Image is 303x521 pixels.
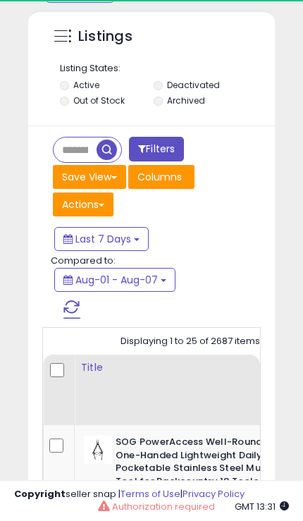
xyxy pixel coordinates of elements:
[167,94,205,106] label: Archived
[78,27,132,47] h5: Listings
[116,436,287,505] b: SOG PowerAccess Well-Rounded One-Handed Lightweight Daily Pocketable Stainless Steel Multi-Tool f...
[120,487,180,501] a: Terms of Use
[54,268,175,292] button: Aug-01 - Aug-07
[75,232,131,246] span: Last 7 Days
[53,165,126,189] button: Save View
[167,79,220,91] label: Deactivated
[129,137,184,161] button: Filters
[51,254,116,267] span: Compared to:
[73,94,125,106] label: Out of Stock
[120,335,260,348] div: Displaying 1 to 25 of 2687 items
[183,487,245,501] a: Privacy Policy
[84,436,112,464] img: 31U2uV9pMLL._SL40_.jpg
[60,62,247,75] p: Listing States:
[235,500,289,513] span: 2025-08-15 13:31 GMT
[128,165,194,189] button: Columns
[14,487,66,501] strong: Copyright
[137,170,182,184] span: Columns
[73,79,99,91] label: Active
[75,273,158,287] span: Aug-01 - Aug-07
[80,360,300,375] div: Title
[14,488,245,501] div: seller snap | |
[54,227,149,251] button: Last 7 Days
[53,192,113,216] button: Actions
